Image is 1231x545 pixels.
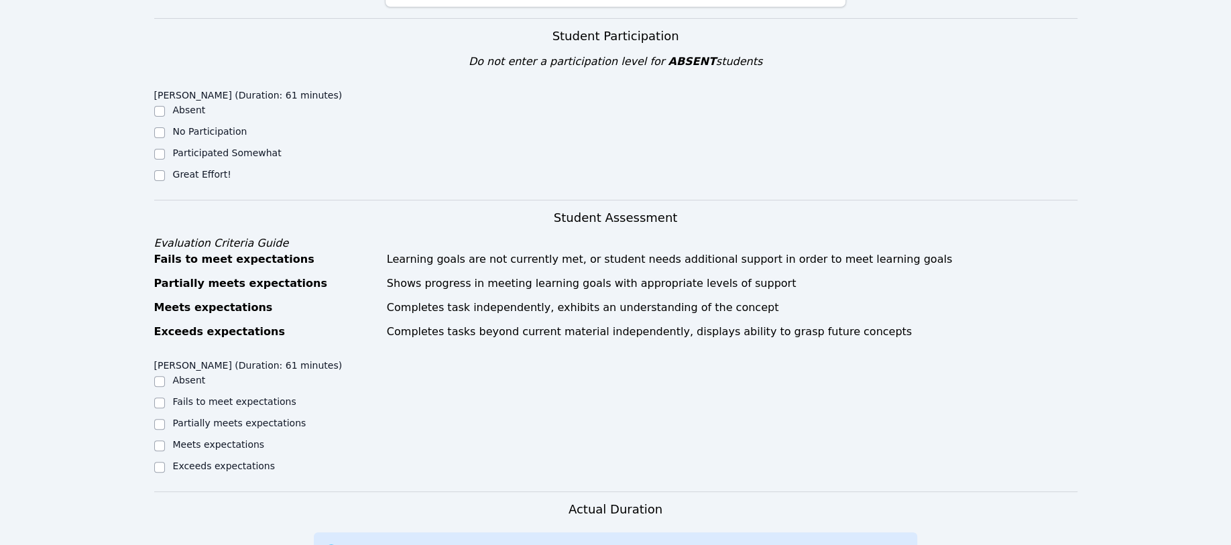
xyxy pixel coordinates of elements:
legend: [PERSON_NAME] (Duration: 61 minutes) [154,353,343,373]
label: No Participation [173,126,247,137]
h3: Actual Duration [569,500,662,519]
div: Do not enter a participation level for students [154,54,1077,70]
div: Evaluation Criteria Guide [154,235,1077,251]
label: Absent [173,105,206,115]
h3: Student Participation [154,27,1077,46]
label: Great Effort! [173,169,231,180]
h3: Student Assessment [154,208,1077,227]
div: Fails to meet expectations [154,251,379,267]
div: Partially meets expectations [154,276,379,292]
span: ABSENT [668,55,715,68]
div: Completes tasks beyond current material independently, displays ability to grasp future concepts [387,324,1077,340]
legend: [PERSON_NAME] (Duration: 61 minutes) [154,83,343,103]
div: Shows progress in meeting learning goals with appropriate levels of support [387,276,1077,292]
label: Fails to meet expectations [173,396,296,407]
label: Absent [173,375,206,385]
div: Exceeds expectations [154,324,379,340]
div: Meets expectations [154,300,379,316]
label: Meets expectations [173,439,265,450]
label: Partially meets expectations [173,418,306,428]
div: Learning goals are not currently met, or student needs additional support in order to meet learni... [387,251,1077,267]
div: Completes task independently, exhibits an understanding of the concept [387,300,1077,316]
label: Participated Somewhat [173,147,282,158]
label: Exceeds expectations [173,461,275,471]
